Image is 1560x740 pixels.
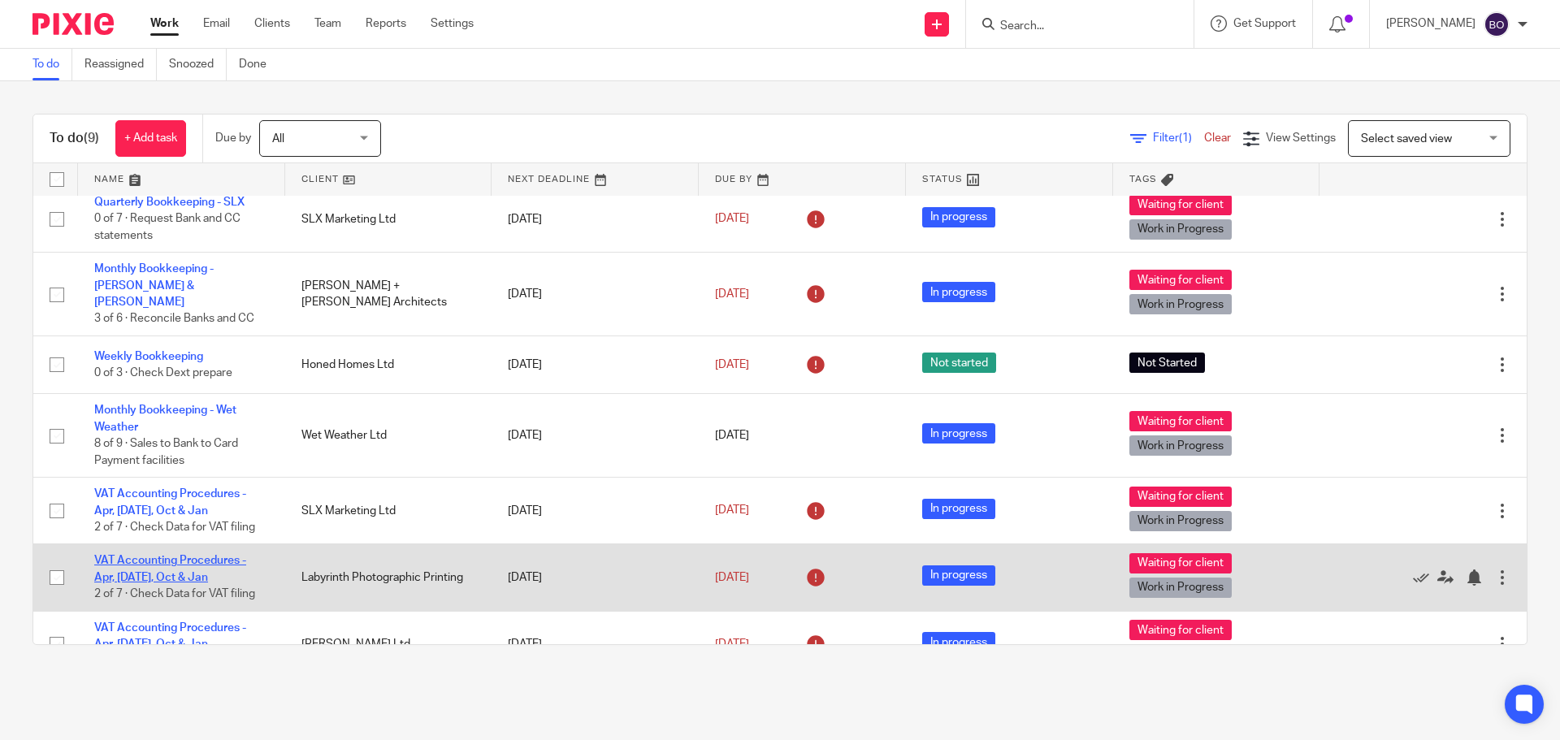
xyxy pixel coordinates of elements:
[922,565,995,586] span: In progress
[1233,18,1296,29] span: Get Support
[492,336,699,394] td: [DATE]
[285,336,492,394] td: Honed Homes Ltd
[239,49,279,80] a: Done
[1484,11,1510,37] img: svg%3E
[715,359,749,370] span: [DATE]
[1266,132,1336,144] span: View Settings
[285,611,492,677] td: [PERSON_NAME] Ltd
[1204,132,1231,144] a: Clear
[32,13,114,35] img: Pixie
[1179,132,1192,144] span: (1)
[1129,294,1232,314] span: Work in Progress
[922,632,995,652] span: In progress
[285,394,492,478] td: Wet Weather Ltd
[1129,175,1157,184] span: Tags
[94,488,246,516] a: VAT Accounting Procedures - Apr, [DATE], Oct & Jan
[492,478,699,544] td: [DATE]
[922,282,995,302] span: In progress
[1129,487,1232,507] span: Waiting for client
[84,49,157,80] a: Reassigned
[922,423,995,444] span: In progress
[715,214,749,225] span: [DATE]
[1413,569,1437,586] a: Mark as done
[1129,578,1232,598] span: Work in Progress
[715,288,749,300] span: [DATE]
[999,19,1145,34] input: Search
[1129,353,1205,373] span: Not Started
[50,130,99,147] h1: To do
[715,638,749,650] span: [DATE]
[203,15,230,32] a: Email
[254,15,290,32] a: Clients
[215,130,251,146] p: Due by
[285,186,492,253] td: SLX Marketing Ltd
[922,207,995,227] span: In progress
[492,394,699,478] td: [DATE]
[366,15,406,32] a: Reports
[922,353,996,373] span: Not started
[84,132,99,145] span: (9)
[94,314,254,325] span: 3 of 6 · Reconcile Banks and CC
[922,499,995,519] span: In progress
[272,133,284,145] span: All
[1386,15,1475,32] p: [PERSON_NAME]
[94,555,246,582] a: VAT Accounting Procedures - Apr, [DATE], Oct & Jan
[1129,435,1232,456] span: Work in Progress
[1129,411,1232,431] span: Waiting for client
[150,15,179,32] a: Work
[1129,553,1232,573] span: Waiting for client
[169,49,227,80] a: Snoozed
[1129,270,1232,290] span: Waiting for client
[94,351,203,362] a: Weekly Bookkeeping
[1361,133,1452,145] span: Select saved view
[492,611,699,677] td: [DATE]
[492,544,699,611] td: [DATE]
[285,478,492,544] td: SLX Marketing Ltd
[94,438,238,466] span: 8 of 9 · Sales to Bank to Card Payment facilities
[715,572,749,583] span: [DATE]
[1129,219,1232,240] span: Work in Progress
[94,405,236,432] a: Monthly Bookkeeping - Wet Weather
[1153,132,1204,144] span: Filter
[94,588,255,599] span: 2 of 7 · Check Data for VAT filing
[314,15,341,32] a: Team
[492,186,699,253] td: [DATE]
[715,430,749,441] span: [DATE]
[32,49,72,80] a: To do
[94,622,246,650] a: VAT Accounting Procedures - Apr, [DATE], Oct & Jan
[1129,511,1232,531] span: Work in Progress
[285,253,492,336] td: [PERSON_NAME] + [PERSON_NAME] Architects
[94,263,214,308] a: Monthly Bookkeeping - [PERSON_NAME] & [PERSON_NAME]
[1129,620,1232,640] span: Waiting for client
[94,214,240,242] span: 0 of 7 · Request Bank and CC statements
[492,253,699,336] td: [DATE]
[94,521,255,533] span: 2 of 7 · Check Data for VAT filing
[1129,195,1232,215] span: Waiting for client
[285,544,492,611] td: Labyrinth Photographic Printing
[431,15,474,32] a: Settings
[94,367,232,379] span: 0 of 3 · Check Dext prepare
[115,120,186,157] a: + Add task
[715,505,749,517] span: [DATE]
[94,197,245,208] a: Quarterly Bookkeeping - SLX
